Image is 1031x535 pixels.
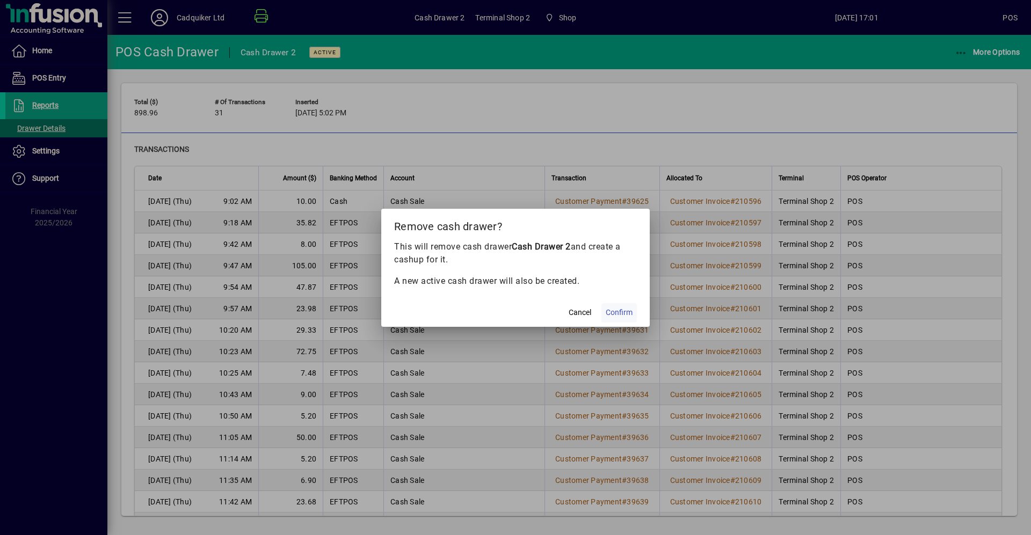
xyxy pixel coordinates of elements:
span: Cancel [569,307,591,318]
p: This will remove cash drawer and create a cashup for it. [394,240,637,266]
button: Cancel [563,303,597,323]
h2: Remove cash drawer? [381,209,650,240]
span: Confirm [606,307,633,318]
button: Confirm [601,303,637,323]
b: Cash Drawer 2 [512,241,571,252]
p: A new active cash drawer will also be created. [394,275,637,288]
